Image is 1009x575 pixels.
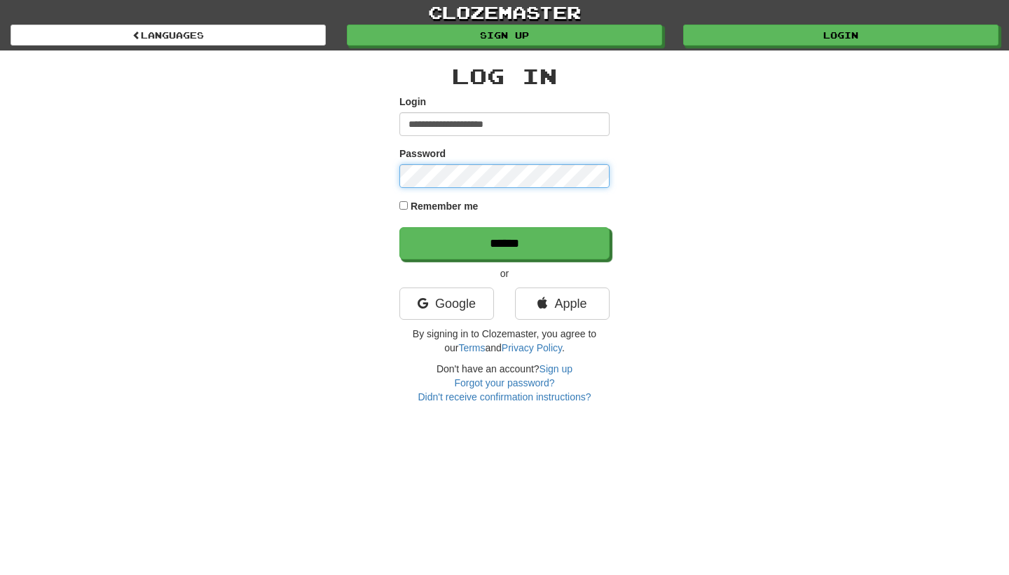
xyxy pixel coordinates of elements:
[399,95,426,109] label: Login
[399,362,610,404] div: Don't have an account?
[399,266,610,280] p: or
[515,287,610,320] a: Apple
[418,391,591,402] a: Didn't receive confirmation instructions?
[411,199,479,213] label: Remember me
[399,147,446,161] label: Password
[502,342,562,353] a: Privacy Policy
[454,377,554,388] a: Forgot your password?
[347,25,662,46] a: Sign up
[683,25,998,46] a: Login
[540,363,572,374] a: Sign up
[11,25,326,46] a: Languages
[399,327,610,355] p: By signing in to Clozemaster, you agree to our and .
[458,342,485,353] a: Terms
[399,65,610,88] h2: Log In
[399,287,494,320] a: Google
